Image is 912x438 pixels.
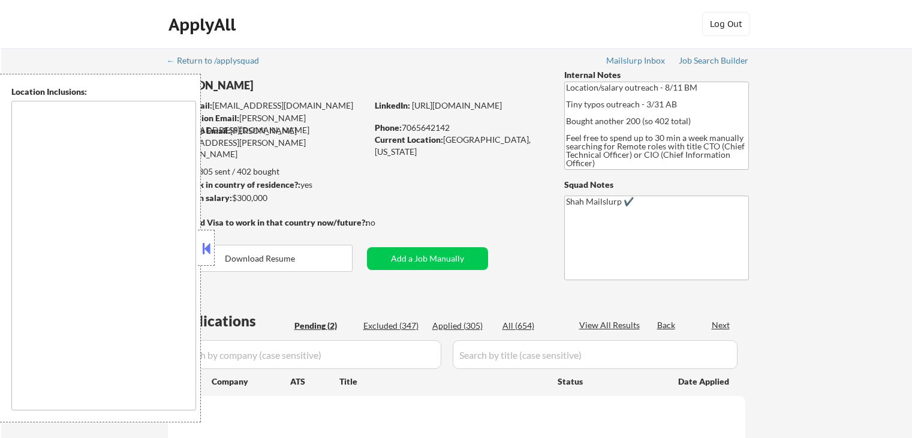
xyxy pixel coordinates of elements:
[168,217,368,227] strong: Will need Visa to work in that country now/future?:
[606,56,666,68] a: Mailslurp Inbox
[167,56,270,65] div: ← Return to /applysquad
[212,376,290,388] div: Company
[679,56,749,68] a: Job Search Builder
[171,314,290,328] div: Applications
[375,134,544,157] div: [GEOGRAPHIC_DATA], [US_STATE]
[678,376,731,388] div: Date Applied
[168,125,367,160] div: [PERSON_NAME][EMAIL_ADDRESS][PERSON_NAME][DOMAIN_NAME]
[375,134,443,145] strong: Current Location:
[11,86,196,98] div: Location Inclusions:
[339,376,546,388] div: Title
[453,340,738,369] input: Search by title (case sensitive)
[657,319,676,331] div: Back
[367,247,488,270] button: Add a Job Manually
[290,376,339,388] div: ATS
[558,370,661,392] div: Status
[502,320,562,332] div: All (654)
[679,56,749,65] div: Job Search Builder
[168,112,367,136] div: [PERSON_NAME][EMAIL_ADDRESS][DOMAIN_NAME]
[167,192,367,204] div: $300,000
[167,179,363,191] div: yes
[579,319,643,331] div: View All Results
[564,69,749,81] div: Internal Notes
[168,78,414,93] div: [PERSON_NAME]
[363,320,423,332] div: Excluded (347)
[564,179,749,191] div: Squad Notes
[168,14,239,35] div: ApplyAll
[412,100,502,110] a: [URL][DOMAIN_NAME]
[375,100,410,110] strong: LinkedIn:
[375,122,544,134] div: 7065642142
[702,12,750,36] button: Log Out
[375,122,402,133] strong: Phone:
[606,56,666,65] div: Mailslurp Inbox
[712,319,731,331] div: Next
[167,166,367,178] div: 305 sent / 402 bought
[432,320,492,332] div: Applied (305)
[171,340,441,369] input: Search by company (case sensitive)
[167,179,300,190] strong: Can work in country of residence?:
[366,217,400,229] div: no
[294,320,354,332] div: Pending (2)
[167,56,270,68] a: ← Return to /applysquad
[168,100,367,112] div: [EMAIL_ADDRESS][DOMAIN_NAME]
[168,245,353,272] button: Download Resume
